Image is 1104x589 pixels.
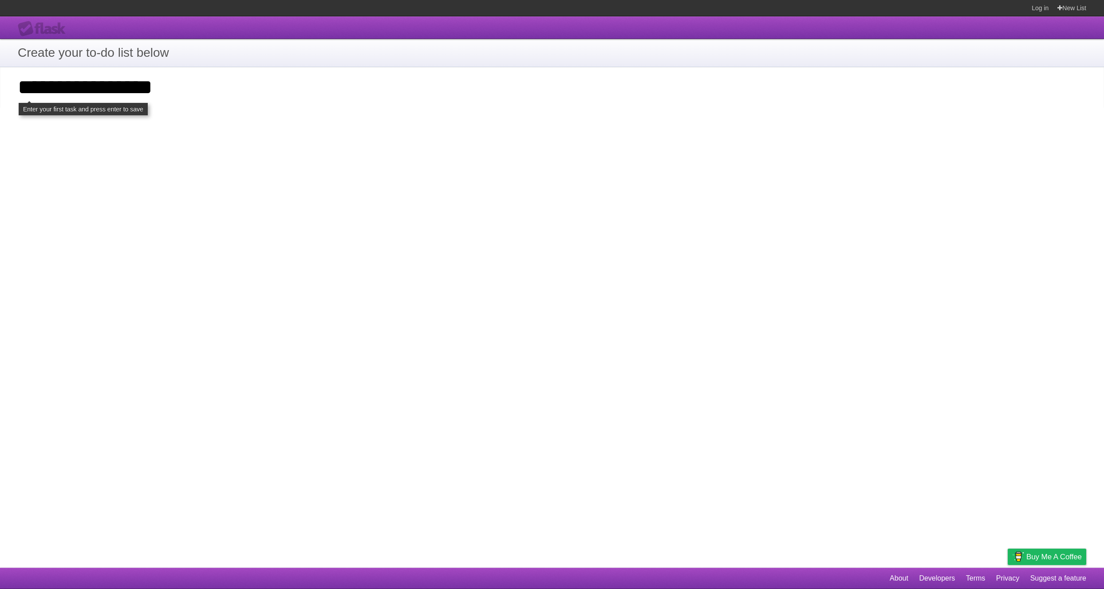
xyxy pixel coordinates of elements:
[1026,549,1082,565] span: Buy me a coffee
[1012,549,1024,564] img: Buy me a coffee
[996,570,1019,587] a: Privacy
[18,21,71,37] div: Flask
[919,570,955,587] a: Developers
[966,570,986,587] a: Terms
[1030,570,1086,587] a: Suggest a feature
[18,43,1086,62] h1: Create your to-do list below
[1008,549,1086,565] a: Buy me a coffee
[890,570,908,587] a: About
